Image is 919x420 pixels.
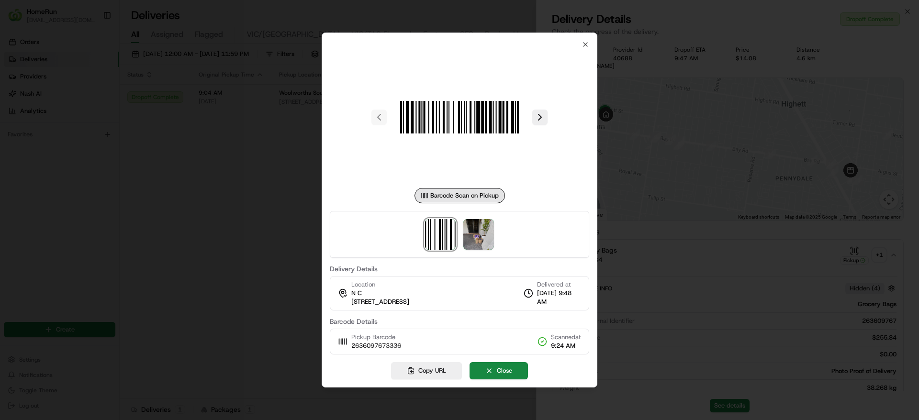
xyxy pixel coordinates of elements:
[425,219,456,250] img: barcode_scan_on_pickup image
[330,318,589,325] label: Barcode Details
[351,289,362,298] span: N C
[551,333,581,342] span: Scanned at
[551,342,581,350] span: 9:24 AM
[391,362,462,379] button: Copy URL
[537,280,581,289] span: Delivered at
[391,48,528,186] img: barcode_scan_on_pickup image
[463,219,494,250] img: photo_proof_of_delivery image
[537,289,581,306] span: [DATE] 9:48 AM
[351,342,401,350] span: 2636097673336
[351,280,375,289] span: Location
[330,265,589,272] label: Delivery Details
[351,298,409,306] span: [STREET_ADDRESS]
[351,333,401,342] span: Pickup Barcode
[470,362,528,379] button: Close
[415,188,505,203] div: Barcode Scan on Pickup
